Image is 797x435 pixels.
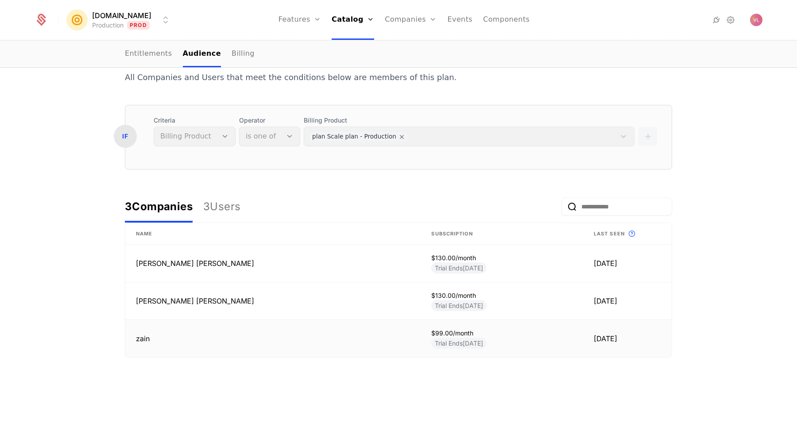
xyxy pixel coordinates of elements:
[232,41,255,67] a: Billing
[583,245,672,282] td: [DATE]
[125,191,240,223] div: ariaLabel
[125,282,421,320] td: [PERSON_NAME] [PERSON_NAME]
[431,329,573,338] div: $99.00/month
[127,21,150,30] span: Prod
[125,245,421,282] td: [PERSON_NAME] [PERSON_NAME]
[431,262,487,273] span: Trial Ends [DATE]
[594,230,625,238] span: Last seen
[431,291,573,300] div: $130.00/month
[421,223,583,245] th: Subscription
[239,116,300,125] span: Operator
[114,125,137,148] div: IF
[66,9,88,31] img: Mention.click
[750,14,762,26] button: Open user button
[92,10,151,21] span: [DOMAIN_NAME]
[125,41,172,67] a: Entitlements
[125,320,421,357] td: zain
[125,41,255,67] ul: Choose Sub Page
[431,338,487,349] span: Trial Ends [DATE]
[125,223,421,245] th: Name
[431,300,487,311] span: Trial Ends [DATE]
[154,116,236,125] span: Criteria
[750,14,762,26] img: Vlad Len
[69,10,171,30] button: Select environment
[125,41,672,67] nav: Main
[711,15,722,25] a: Integrations
[725,15,736,25] a: Settings
[125,71,457,84] p: All Companies and Users that meet the conditions below are members of this plan.
[183,41,221,67] a: Audience
[304,116,635,125] span: Billing Product
[92,21,124,30] div: Production
[583,282,672,320] td: [DATE]
[431,254,573,262] div: $130.00/month
[583,320,672,357] td: [DATE]
[203,200,240,214] div: 3 Users
[125,200,193,214] div: 3 Companies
